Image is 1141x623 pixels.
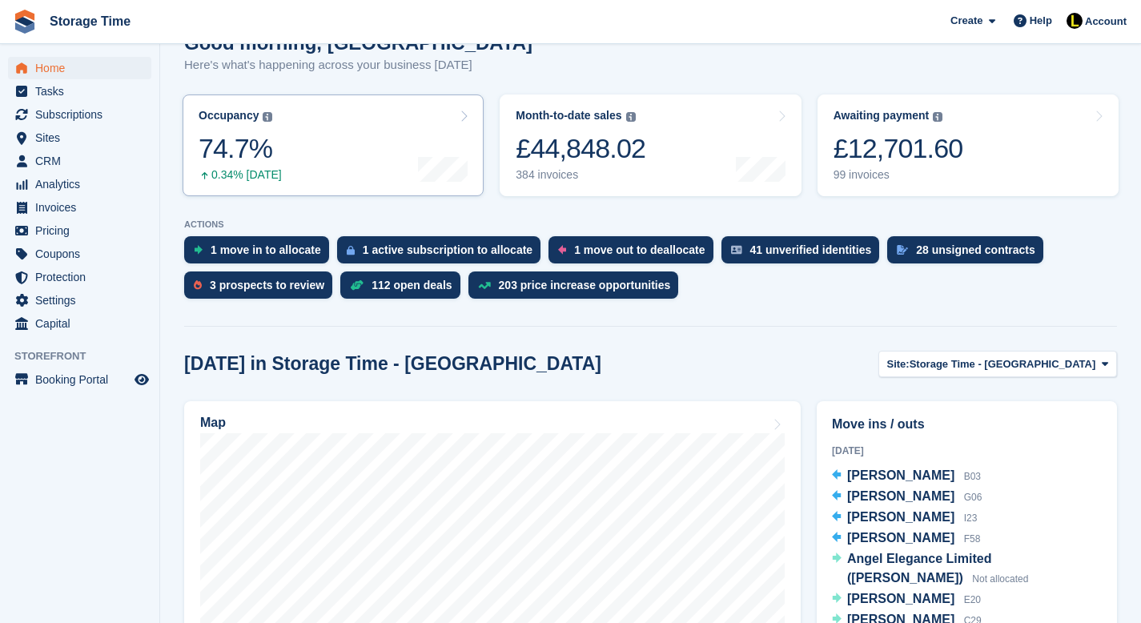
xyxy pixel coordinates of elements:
span: Invoices [35,196,131,219]
div: [DATE] [832,444,1102,458]
span: Account [1085,14,1127,30]
a: 1 move out to deallocate [548,236,721,271]
img: icon-info-grey-7440780725fd019a000dd9b08b2336e03edf1995a4989e88bcd33f0948082b44.svg [263,112,272,122]
span: E20 [964,594,981,605]
a: 112 open deals [340,271,468,307]
img: icon-info-grey-7440780725fd019a000dd9b08b2336e03edf1995a4989e88bcd33f0948082b44.svg [933,112,942,122]
div: £12,701.60 [834,132,963,165]
div: 112 open deals [372,279,452,291]
a: menu [8,150,151,172]
p: Here's what's happening across your business [DATE] [184,56,532,74]
span: Site: [887,356,910,372]
a: Angel Elegance Limited ([PERSON_NAME]) Not allocated [832,549,1102,589]
a: [PERSON_NAME] I23 [832,508,977,529]
span: F58 [964,533,981,545]
img: Laaibah Sarwar [1067,13,1083,29]
span: [PERSON_NAME] [847,489,954,503]
span: B03 [964,471,981,482]
a: Storage Time [43,8,137,34]
span: [PERSON_NAME] [847,531,954,545]
img: verify_identity-adf6edd0f0f0b5bbfe63781bf79b02c33cf7c696d77639b501bdc392416b5a36.svg [731,245,742,255]
span: Storage Time - [GEOGRAPHIC_DATA] [910,356,1096,372]
a: Occupancy 74.7% 0.34% [DATE] [183,94,484,196]
span: Pricing [35,219,131,242]
h2: [DATE] in Storage Time - [GEOGRAPHIC_DATA] [184,353,601,375]
span: Tasks [35,80,131,102]
a: Preview store [132,370,151,389]
span: Protection [35,266,131,288]
a: menu [8,127,151,149]
span: Help [1030,13,1052,29]
span: G06 [964,492,982,503]
div: 1 move out to deallocate [574,243,705,256]
span: Booking Portal [35,368,131,391]
span: Sites [35,127,131,149]
a: [PERSON_NAME] E20 [832,589,981,610]
a: Month-to-date sales £44,848.02 384 invoices [500,94,801,196]
a: 203 price increase opportunities [468,271,687,307]
span: Not allocated [972,573,1028,585]
span: CRM [35,150,131,172]
div: 3 prospects to review [210,279,324,291]
h2: Map [200,416,226,430]
img: prospect-51fa495bee0391a8d652442698ab0144808aea92771e9ea1ae160a38d050c398.svg [194,280,202,290]
div: 384 invoices [516,168,645,182]
span: Analytics [35,173,131,195]
div: Occupancy [199,109,259,123]
a: menu [8,57,151,79]
div: £44,848.02 [516,132,645,165]
span: Settings [35,289,131,311]
a: Awaiting payment £12,701.60 99 invoices [818,94,1119,196]
h2: Move ins / outs [832,415,1102,434]
p: ACTIONS [184,219,1117,230]
div: 203 price increase opportunities [499,279,671,291]
a: [PERSON_NAME] B03 [832,466,981,487]
a: 3 prospects to review [184,271,340,307]
span: Storefront [14,348,159,364]
a: [PERSON_NAME] F58 [832,529,980,549]
a: menu [8,312,151,335]
div: 99 invoices [834,168,963,182]
a: menu [8,80,151,102]
img: move_ins_to_allocate_icon-fdf77a2bb77ea45bf5b3d319d69a93e2d87916cf1d5bf7949dd705db3b84f3ca.svg [194,245,203,255]
span: [PERSON_NAME] [847,510,954,524]
span: Subscriptions [35,103,131,126]
a: menu [8,243,151,265]
span: Capital [35,312,131,335]
a: menu [8,289,151,311]
span: [PERSON_NAME] [847,468,954,482]
div: 74.7% [199,132,282,165]
div: 28 unsigned contracts [916,243,1035,256]
a: 1 active subscription to allocate [337,236,548,271]
div: 1 active subscription to allocate [363,243,532,256]
div: 1 move in to allocate [211,243,321,256]
a: menu [8,103,151,126]
span: Angel Elegance Limited ([PERSON_NAME]) [847,552,991,585]
a: menu [8,219,151,242]
a: menu [8,196,151,219]
img: deal-1b604bf984904fb50ccaf53a9ad4b4a5d6e5aea283cecdc64d6e3604feb123c2.svg [350,279,364,291]
div: 0.34% [DATE] [199,168,282,182]
a: 28 unsigned contracts [887,236,1051,271]
img: price_increase_opportunities-93ffe204e8149a01c8c9dc8f82e8f89637d9d84a8eef4429ea346261dce0b2c0.svg [478,282,491,289]
span: Coupons [35,243,131,265]
a: 1 move in to allocate [184,236,337,271]
a: 41 unverified identities [721,236,888,271]
div: Awaiting payment [834,109,930,123]
a: menu [8,173,151,195]
div: 41 unverified identities [750,243,872,256]
a: menu [8,368,151,391]
img: icon-info-grey-7440780725fd019a000dd9b08b2336e03edf1995a4989e88bcd33f0948082b44.svg [626,112,636,122]
img: move_outs_to_deallocate_icon-f764333ba52eb49d3ac5e1228854f67142a1ed5810a6f6cc68b1a99e826820c5.svg [558,245,566,255]
span: Home [35,57,131,79]
a: [PERSON_NAME] G06 [832,487,982,508]
img: active_subscription_to_allocate_icon-d502201f5373d7db506a760aba3b589e785aa758c864c3986d89f69b8ff3... [347,245,355,255]
img: contract_signature_icon-13c848040528278c33f63329250d36e43548de30e8caae1d1a13099fd9432cc5.svg [897,245,908,255]
span: Create [950,13,982,29]
a: menu [8,266,151,288]
span: [PERSON_NAME] [847,592,954,605]
span: I23 [964,512,978,524]
div: Month-to-date sales [516,109,621,123]
button: Site: Storage Time - [GEOGRAPHIC_DATA] [878,351,1118,377]
img: stora-icon-8386f47178a22dfd0bd8f6a31ec36ba5ce8667c1dd55bd0f319d3a0aa187defe.svg [13,10,37,34]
